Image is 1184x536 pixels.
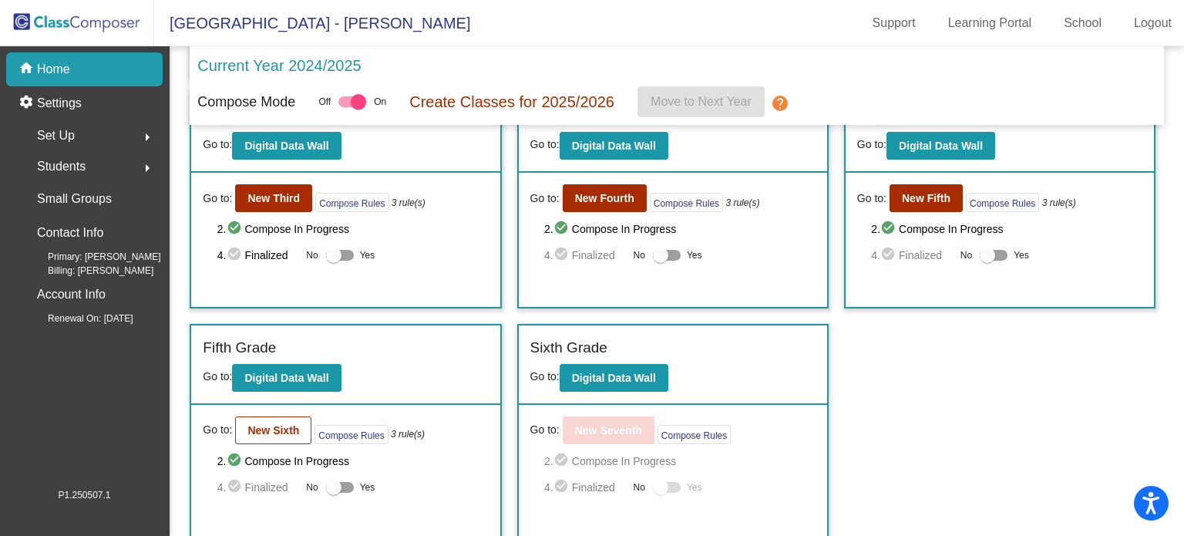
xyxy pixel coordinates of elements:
b: Digital Data Wall [244,140,328,152]
mat-icon: check_circle [227,478,245,497]
a: Logout [1122,11,1184,35]
mat-icon: check_circle [553,452,572,470]
label: Fifth Grade [203,337,276,359]
p: Home [37,60,70,79]
button: Compose Rules [315,193,388,212]
span: 4. Finalized [217,246,299,265]
span: Yes [687,478,702,497]
span: Yes [1014,246,1029,265]
span: Go to: [203,422,232,438]
b: Digital Data Wall [899,140,983,152]
span: Yes [360,478,375,497]
span: Go to: [203,138,232,150]
mat-icon: check_circle [553,246,572,265]
mat-icon: home [18,60,37,79]
span: Renewal On: [DATE] [23,312,133,325]
p: Small Groups [37,188,112,210]
span: No [960,248,972,262]
p: Account Info [37,284,106,305]
i: 3 rule(s) [391,427,425,441]
b: Digital Data Wall [572,372,656,384]
span: Primary: [PERSON_NAME] [23,250,161,264]
span: Go to: [203,190,232,207]
button: Compose Rules [314,425,388,444]
p: Contact Info [37,222,103,244]
span: On [374,95,386,109]
span: Yes [687,246,702,265]
span: 2. Compose In Progress [544,452,816,470]
mat-icon: check_circle [227,246,245,265]
span: 4. Finalized [871,246,953,265]
mat-icon: check_circle [553,220,572,238]
b: Digital Data Wall [244,372,328,384]
b: New Third [247,192,300,204]
span: [GEOGRAPHIC_DATA] - [PERSON_NAME] [154,11,470,35]
mat-icon: settings [18,94,37,113]
mat-icon: help [771,94,789,113]
button: Digital Data Wall [560,132,668,160]
b: Digital Data Wall [572,140,656,152]
b: New Fourth [575,192,634,204]
p: Compose Mode [197,92,295,113]
button: New Fifth [890,184,963,212]
span: No [306,480,318,494]
button: Compose Rules [650,193,723,212]
span: No [634,480,645,494]
i: 3 rule(s) [1042,196,1076,210]
button: Digital Data Wall [560,364,668,392]
mat-icon: check_circle [880,246,899,265]
span: No [306,248,318,262]
span: 4. Finalized [217,478,299,497]
mat-icon: arrow_right [138,159,156,177]
span: Set Up [37,125,75,147]
button: New Seventh [563,416,654,444]
span: Go to: [857,190,886,207]
span: 4. Finalized [544,246,626,265]
span: 2. Compose In Progress [217,220,489,238]
span: Move to Next Year [651,95,752,108]
span: 2. Compose In Progress [217,452,489,470]
mat-icon: check_circle [227,220,245,238]
span: No [634,248,645,262]
button: New Sixth [235,416,311,444]
b: New Seventh [575,424,642,437]
a: Learning Portal [936,11,1044,35]
label: Sixth Grade [530,337,607,359]
span: Go to: [857,138,886,150]
p: Create Classes for 2025/2026 [409,90,614,113]
b: New Sixth [247,424,299,437]
mat-icon: check_circle [227,452,245,470]
span: Go to: [203,370,232,383]
i: 3 rule(s) [392,196,425,210]
button: Compose Rules [658,425,731,444]
span: 2. Compose In Progress [544,220,816,238]
span: Yes [360,246,375,265]
mat-icon: check_circle [880,220,899,238]
span: Students [37,156,86,177]
span: Go to: [530,138,560,150]
mat-icon: arrow_right [138,128,156,147]
a: Support [860,11,928,35]
span: Go to: [530,370,560,383]
span: Go to: [530,422,560,438]
button: New Fourth [563,184,647,212]
p: Settings [37,94,82,113]
span: Off [318,95,331,109]
button: Digital Data Wall [232,364,341,392]
button: Digital Data Wall [886,132,995,160]
mat-icon: check_circle [553,478,572,497]
span: Billing: [PERSON_NAME] [23,264,153,278]
a: School [1051,11,1114,35]
button: New Third [235,184,312,212]
p: Current Year 2024/2025 [197,54,361,77]
span: 2. Compose In Progress [871,220,1142,238]
button: Compose Rules [966,193,1039,212]
button: Digital Data Wall [232,132,341,160]
b: New Fifth [902,192,950,204]
i: 3 rule(s) [725,196,759,210]
span: Go to: [530,190,560,207]
span: 4. Finalized [544,478,626,497]
button: Move to Next Year [637,86,765,117]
